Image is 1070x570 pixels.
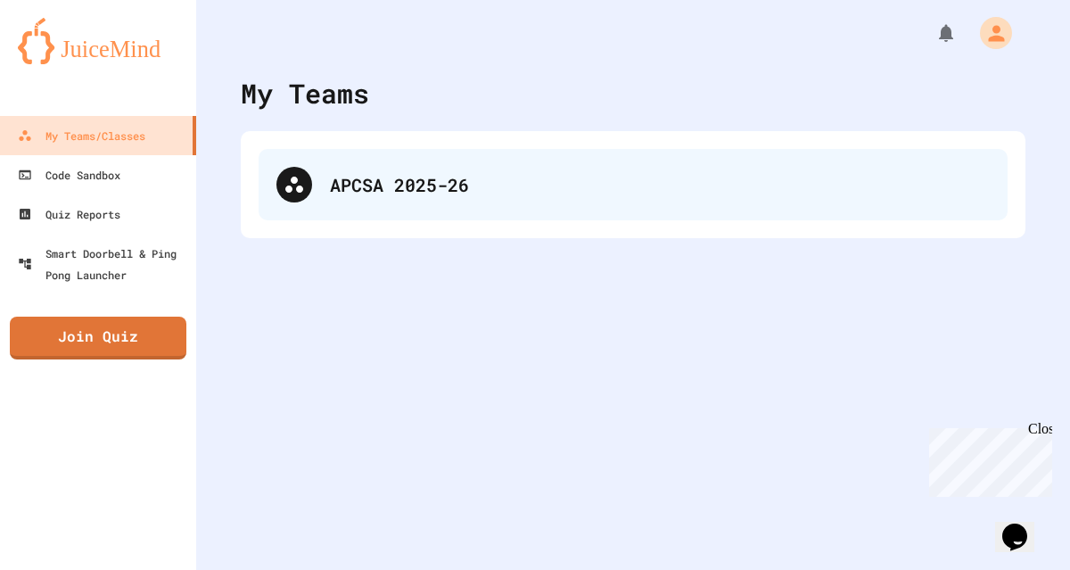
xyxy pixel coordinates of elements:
iframe: chat widget [922,421,1052,497]
div: Quiz Reports [18,203,120,225]
div: My Teams/Classes [18,125,145,146]
div: My Teams [241,73,369,113]
div: APCSA 2025-26 [330,171,990,198]
div: My Notifications [902,18,961,48]
div: APCSA 2025-26 [259,149,1008,220]
img: logo-orange.svg [18,18,178,64]
div: Chat with us now!Close [7,7,123,113]
iframe: chat widget [995,499,1052,552]
a: Join Quiz [10,317,186,359]
div: My Account [961,12,1017,54]
div: Smart Doorbell & Ping Pong Launcher [18,243,189,285]
div: Code Sandbox [18,164,120,186]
